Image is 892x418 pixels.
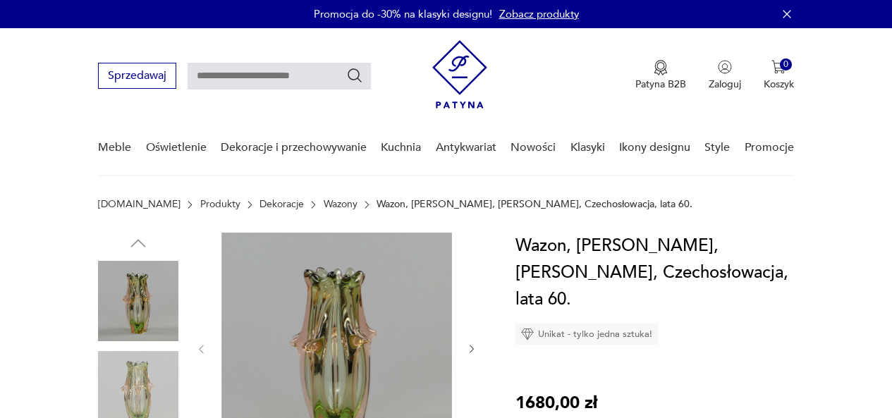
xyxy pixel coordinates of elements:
[521,328,534,340] img: Ikona diamentu
[654,60,668,75] img: Ikona medalu
[771,60,786,74] img: Ikona koszyka
[704,121,730,175] a: Style
[98,199,181,210] a: [DOMAIN_NAME]
[764,78,794,91] p: Koszyk
[635,78,686,91] p: Patyna B2B
[515,390,597,417] p: 1680,00 zł
[432,40,487,109] img: Patyna - sklep z meblami i dekoracjami vintage
[709,60,741,91] button: Zaloguj
[499,7,579,21] a: Zobacz produkty
[515,233,794,313] h1: Wazon, [PERSON_NAME], [PERSON_NAME], Czechosłowacja, lata 60.
[346,67,363,84] button: Szukaj
[200,199,240,210] a: Produkty
[718,60,732,74] img: Ikonka użytkownika
[98,63,176,89] button: Sprzedawaj
[570,121,605,175] a: Klasyki
[619,121,690,175] a: Ikony designu
[98,261,178,341] img: Zdjęcie produktu Wazon, Jaroslav Beranek, Huta Skrdlovice, Czechosłowacja, lata 60.
[635,60,686,91] a: Ikona medaluPatyna B2B
[511,121,556,175] a: Nowości
[745,121,794,175] a: Promocje
[259,199,304,210] a: Dekoracje
[381,121,421,175] a: Kuchnia
[515,324,658,345] div: Unikat - tylko jedna sztuka!
[780,59,792,70] div: 0
[377,199,692,210] p: Wazon, [PERSON_NAME], [PERSON_NAME], Czechosłowacja, lata 60.
[221,121,367,175] a: Dekoracje i przechowywanie
[709,78,741,91] p: Zaloguj
[324,199,358,210] a: Wazony
[146,121,207,175] a: Oświetlenie
[436,121,496,175] a: Antykwariat
[98,72,176,82] a: Sprzedawaj
[314,7,492,21] p: Promocja do -30% na klasyki designu!
[635,60,686,91] button: Patyna B2B
[98,121,131,175] a: Meble
[764,60,794,91] button: 0Koszyk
